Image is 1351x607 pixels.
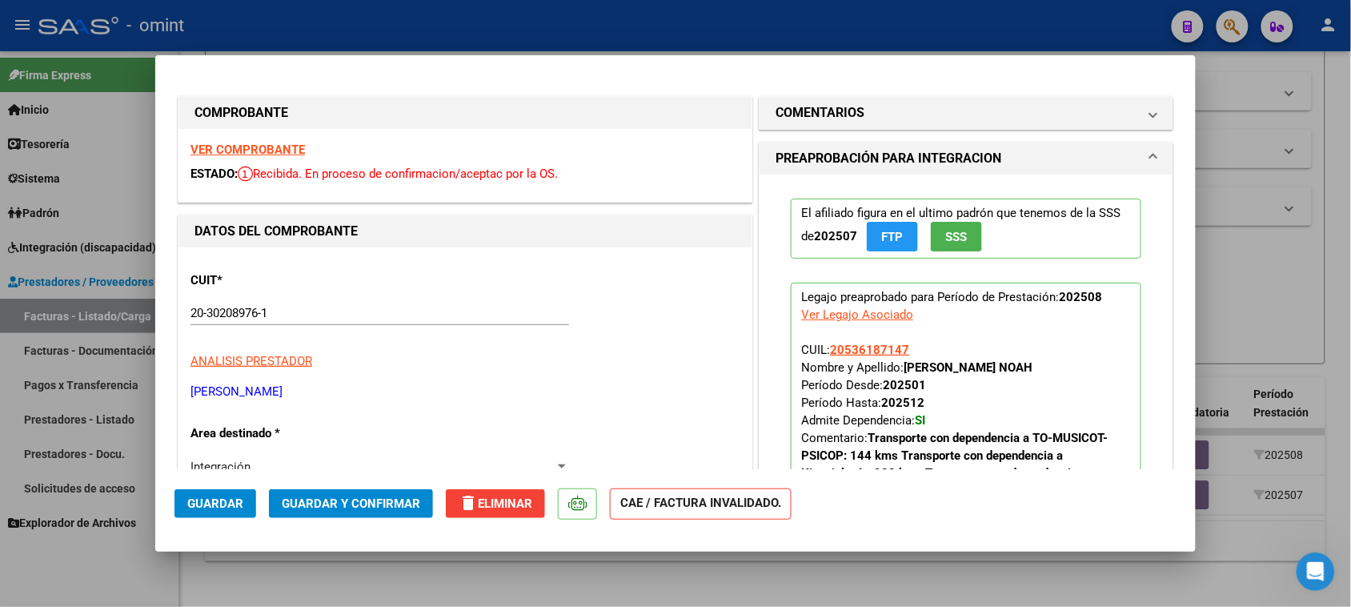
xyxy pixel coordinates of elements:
strong: [PERSON_NAME] NOAH [904,360,1032,375]
p: Legajo preaprobado para Período de Prestación: [791,283,1141,566]
strong: DATOS DEL COMPROBANTE [194,223,358,239]
span: Guardar [187,496,243,511]
strong: 202501 [883,378,926,392]
iframe: Intercom live chat [1297,553,1335,591]
span: Integración [190,460,251,474]
span: ANALISIS PRESTADOR [190,354,312,368]
strong: 202507 [814,229,857,243]
span: Comentario: [801,431,1108,516]
button: Eliminar [446,489,545,518]
span: ESTADO: [190,167,238,181]
h1: COMENTARIOS [776,103,864,123]
p: [PERSON_NAME] [190,383,740,401]
span: Recibida. En proceso de confirmacion/aceptac por la OS. [238,167,558,181]
strong: CAE / FACTURA INVALIDADO. [610,488,792,520]
strong: COMPROBANTE [194,105,288,120]
span: 20536187147 [830,343,909,357]
span: Eliminar [459,496,532,511]
button: FTP [867,222,918,251]
div: PREAPROBACIÓN PARA INTEGRACION [760,175,1173,603]
strong: 202512 [881,396,924,410]
h1: PREAPROBACIÓN PARA INTEGRACION [776,149,1001,168]
button: Guardar y Confirmar [269,489,433,518]
span: SSS [946,230,968,244]
p: El afiliado figura en el ultimo padrón que tenemos de la SSS de [791,199,1141,259]
button: SSS [931,222,982,251]
a: VER COMPROBANTE [190,143,305,157]
strong: SI [915,413,925,428]
p: Area destinado * [190,424,355,443]
strong: Transporte con dependencia a TO-MUSICOT-PSICOP: 144 kms Transporte con dependencia a Kinesiología... [801,431,1108,516]
span: Guardar y Confirmar [282,496,420,511]
p: CUIT [190,271,355,290]
mat-expansion-panel-header: PREAPROBACIÓN PARA INTEGRACION [760,143,1173,175]
div: Ver Legajo Asociado [801,306,913,324]
span: CUIL: Nombre y Apellido: Período Desde: Período Hasta: Admite Dependencia: [801,343,1108,516]
span: FTP [882,230,904,244]
mat-expansion-panel-header: COMENTARIOS [760,97,1173,129]
button: Guardar [174,489,256,518]
mat-icon: delete [459,493,478,513]
strong: 202508 [1059,290,1102,304]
